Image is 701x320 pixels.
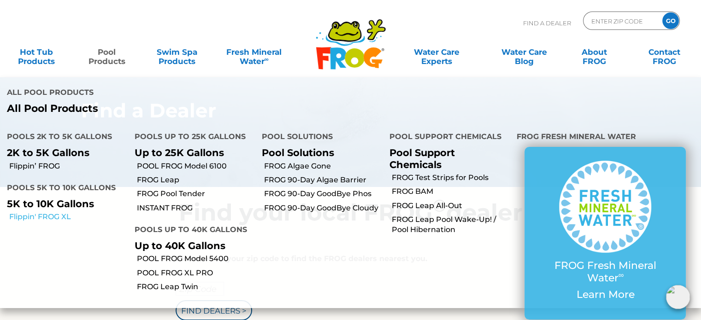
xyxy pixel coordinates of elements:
p: Up to 25K Gallons [135,147,248,158]
p: Up to 40K Gallons [135,240,248,251]
a: FROG Leap Pool Wake-Up! / Pool Hibernation [392,215,510,235]
a: POOL FROG Model 6100 [137,161,255,171]
p: 2K to 5K Gallons [7,147,121,158]
a: Fresh MineralWater∞ [220,43,288,61]
sup: ∞ [618,270,624,279]
h4: All Pool Products [7,84,343,103]
h4: FROG Fresh Mineral Water [517,128,694,147]
a: FROG Pool Tender [137,189,255,199]
p: 5K to 10K Gallons [7,198,121,209]
a: FROG BAM [392,186,510,197]
p: Find A Dealer [523,12,571,35]
a: Hot TubProducts [9,43,64,61]
sup: ∞ [264,56,268,63]
a: FROG Leap Twin [137,282,255,292]
a: AboutFROG [567,43,621,61]
a: INSTANT FROG [137,203,255,213]
a: Swim SpaProducts [150,43,204,61]
a: Flippin’ FROG [9,161,128,171]
a: FROG Leap [137,175,255,185]
h4: Pools 5K to 10K Gallons [7,180,121,198]
a: Water CareExperts [392,43,481,61]
a: FROG 90-Day GoodBye Phos [264,189,383,199]
h4: Pool Solutions [262,128,376,147]
p: FROG Fresh Mineral Water [543,260,667,284]
p: Learn More [543,289,667,301]
input: GO [662,12,679,29]
img: openIcon [666,285,690,309]
a: FROG Fresh Mineral Water∞ Learn More [543,161,667,305]
a: Water CareBlog [497,43,551,61]
a: Flippin' FROG XL [9,212,128,222]
a: FROG 90-Day Algae Barrier [264,175,383,185]
a: PoolProducts [79,43,134,61]
h4: Pools up to 40K Gallons [135,221,248,240]
input: Zip Code Form [590,14,653,28]
a: FROG 90-Day GoodBye Cloudy [264,203,383,213]
h4: Pools 2K to 5K Gallons [7,128,121,147]
a: FROG Algae Gone [264,161,383,171]
a: POOL FROG Model 5400 [137,254,255,264]
a: FROG Leap All-Out [392,201,510,211]
h4: Pools up to 25K Gallons [135,128,248,147]
a: Pool Solutions [262,147,334,158]
a: ContactFROG [637,43,692,61]
a: POOL FROG XL PRO [137,268,255,278]
h4: Pool Support Chemicals [389,128,503,147]
a: FROG Test Strips for Pools [392,173,510,183]
a: All Pool Products [7,103,343,115]
p: Pool Support Chemicals [389,147,503,170]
